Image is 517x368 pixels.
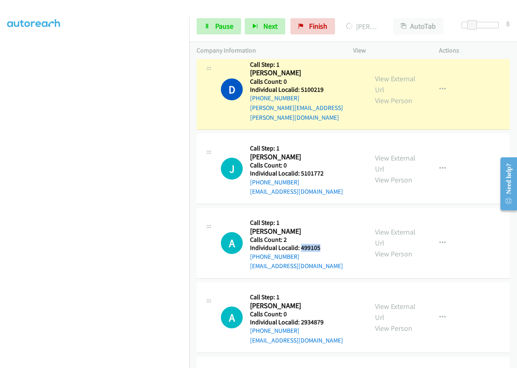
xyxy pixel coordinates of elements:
a: [PHONE_NUMBER] [250,327,299,334]
div: The call is yet to be attempted [221,307,243,328]
a: View Person [375,324,412,333]
a: [EMAIL_ADDRESS][DOMAIN_NAME] [250,188,343,195]
h5: Individual Localid: 5101772 [250,169,343,178]
a: View Person [375,96,412,105]
a: Finish [290,18,335,34]
a: View External Url [375,227,415,247]
a: [PHONE_NUMBER] [250,253,299,260]
h5: Calls Count: 2 [250,236,343,244]
h5: Individual Localid: 499105 [250,244,343,252]
a: View Person [375,249,412,258]
p: [PERSON_NAME] [346,21,379,32]
h2: [PERSON_NAME] [250,68,360,78]
h5: Individual Localid: 5100219 [250,86,360,94]
h2: [PERSON_NAME] [250,152,343,162]
span: Next [263,21,278,31]
p: View [353,46,424,55]
button: AutoTab [393,18,443,34]
div: 8 [506,18,510,29]
a: View External Url [375,74,415,94]
div: The call is yet to be attempted [221,232,243,254]
h5: Call Step: 1 [250,144,343,152]
h1: D [221,78,243,100]
a: View External Url [375,153,415,173]
h5: Calls Count: 0 [250,161,343,169]
h2: [PERSON_NAME] [250,301,343,311]
a: View External Url [375,302,415,322]
h2: [PERSON_NAME] [250,227,343,236]
h5: Call Step: 1 [250,219,343,227]
h5: Call Step: 1 [250,293,343,301]
h5: Calls Count: 0 [250,78,360,86]
h1: A [221,307,243,328]
button: Next [245,18,285,34]
p: Actions [439,46,510,55]
h5: Individual Localid: 2934879 [250,318,343,326]
a: View Person [375,175,412,184]
span: Pause [215,21,233,31]
iframe: Resource Center [494,152,517,216]
h5: Calls Count: 0 [250,310,343,318]
a: [PERSON_NAME][EMAIL_ADDRESS][PERSON_NAME][DOMAIN_NAME] [250,104,343,121]
span: Finish [309,21,327,31]
a: [EMAIL_ADDRESS][DOMAIN_NAME] [250,262,343,270]
a: [PHONE_NUMBER] [250,178,299,186]
h1: A [221,232,243,254]
a: Pause [197,18,241,34]
a: [EMAIL_ADDRESS][DOMAIN_NAME] [250,336,343,344]
h5: Call Step: 1 [250,61,360,69]
p: Company Information [197,46,339,55]
a: [PHONE_NUMBER] [250,94,299,102]
h1: J [221,158,243,180]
